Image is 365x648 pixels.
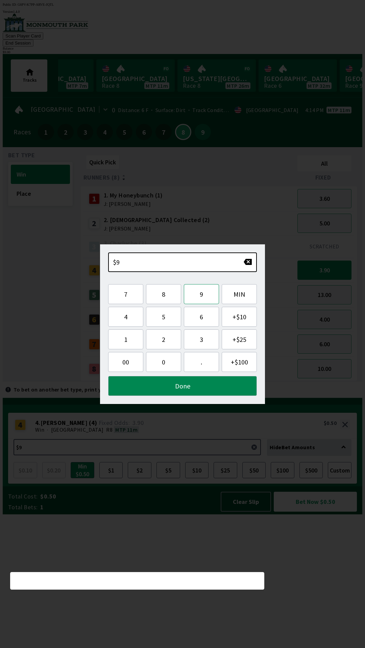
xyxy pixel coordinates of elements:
[152,313,175,321] span: 5
[114,358,138,366] span: 00
[113,258,120,266] span: $9
[108,307,143,327] button: 4
[114,313,138,321] span: 4
[190,313,213,321] span: 6
[227,290,251,298] span: MIN
[152,335,175,344] span: 2
[222,352,257,372] button: +$100
[184,329,219,349] button: 3
[184,307,219,327] button: 6
[146,352,181,372] button: 0
[227,335,251,344] span: + $25
[222,284,257,304] button: MIN
[108,329,143,349] button: 1
[222,307,257,327] button: +$10
[108,284,143,304] button: 7
[222,329,257,349] button: +$25
[184,352,219,372] button: .
[114,335,138,344] span: 1
[108,352,143,372] button: 00
[146,307,181,327] button: 5
[108,376,257,396] button: Done
[114,382,251,390] span: Done
[114,290,138,298] span: 7
[227,313,251,321] span: + $10
[184,284,219,304] button: 9
[146,329,181,349] button: 2
[152,358,175,366] span: 0
[190,358,213,366] span: .
[227,358,251,366] span: + $100
[146,284,181,304] button: 8
[190,335,213,344] span: 3
[152,290,175,298] span: 8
